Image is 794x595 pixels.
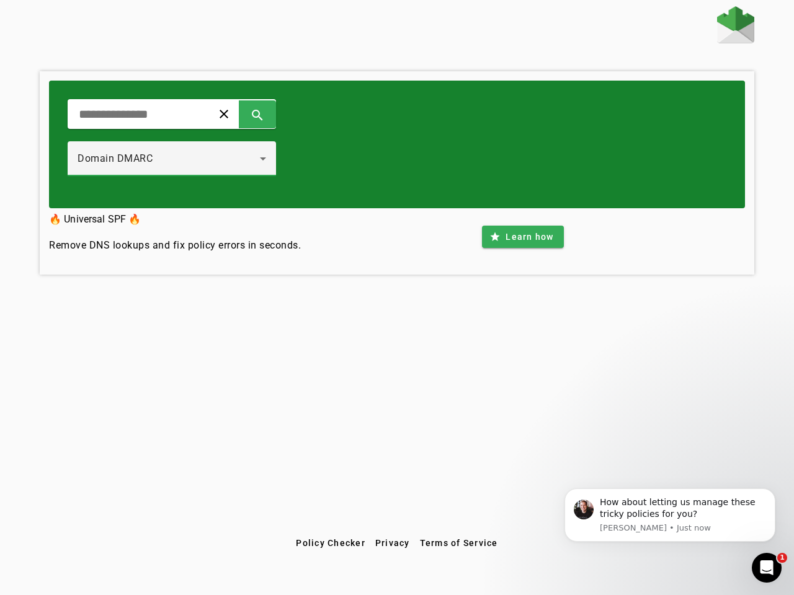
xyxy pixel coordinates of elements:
h4: Remove DNS lookups and fix policy errors in seconds. [49,238,301,253]
img: Fraudmarc Logo [717,6,754,43]
span: Policy Checker [296,538,365,548]
h3: 🔥 Universal SPF 🔥 [49,211,301,228]
span: Terms of Service [420,538,498,548]
span: Domain DMARC [78,152,153,164]
iframe: Intercom live chat [752,553,782,583]
button: Terms of Service [415,532,503,554]
span: Learn how [506,231,553,243]
button: Privacy [370,532,415,554]
span: 1 [777,553,787,563]
span: Privacy [375,538,410,548]
button: Policy Checker [291,532,370,554]
a: Home [717,6,754,46]
button: Learn how [482,226,563,248]
iframe: Intercom notifications message [546,473,794,589]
